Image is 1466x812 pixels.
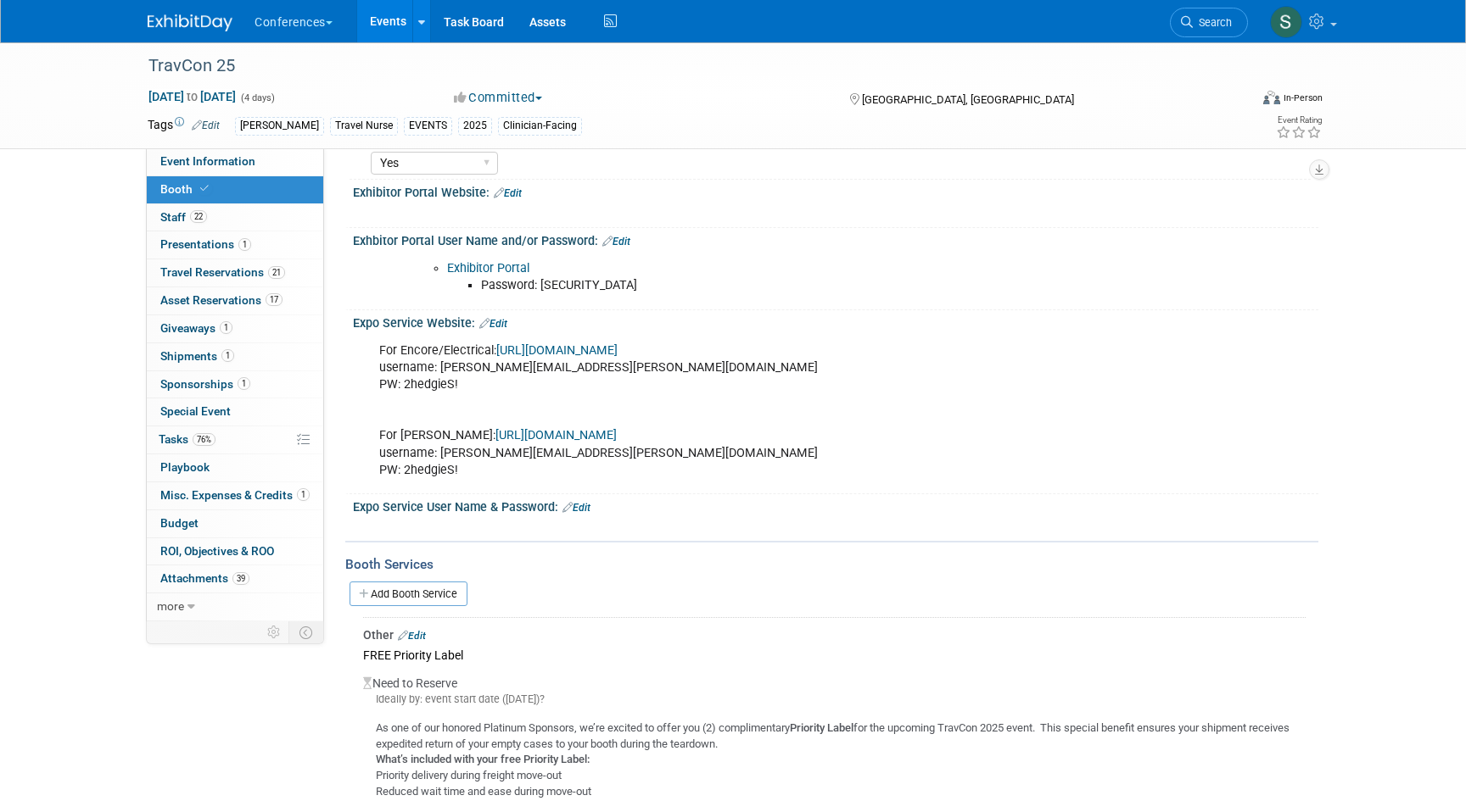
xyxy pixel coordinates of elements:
[363,692,1306,707] div: Ideally by: event start date ([DATE])?
[147,565,323,592] a: Attachments39
[193,433,215,446] span: 76%
[404,117,452,135] div: EVENTS
[376,753,590,765] b: What’s included with your free Priority Label:
[160,516,199,530] span: Budget
[221,349,234,362] span: 1
[498,117,582,135] div: Clinician-Facing
[147,148,323,175] a: Event Information
[353,180,1318,202] div: Exhibitor Portal Website:
[160,210,207,224] span: Staff
[148,14,232,31] img: ExhibitDay
[1170,8,1248,37] a: Search
[220,321,232,334] span: 1
[157,599,184,613] span: more
[147,343,323,370] a: Shipments1
[238,238,251,251] span: 1
[147,231,323,259] a: Presentations1
[562,502,590,514] a: Edit
[495,428,617,442] a: [URL][DOMAIN_NAME]
[160,377,250,391] span: Sponsorships
[192,120,220,131] a: Edit
[353,228,1318,250] div: Exhbitor Portal User Name and/or Password:
[200,184,209,193] i: Booth reservation complete
[481,277,1122,294] li: Password: [SECURITY_DATA]
[160,460,210,474] span: Playbook
[602,236,630,247] a: Edit
[160,349,234,363] span: Shipments
[448,89,549,107] button: Committed
[160,293,283,307] span: Asset Reservations
[266,293,283,306] span: 17
[458,117,492,135] div: 2025
[160,571,249,585] span: Attachments
[350,581,467,606] a: Add Booth Service
[160,154,255,168] span: Event Information
[184,90,200,103] span: to
[496,343,618,358] a: [URL][DOMAIN_NAME]
[479,318,507,330] a: Edit
[160,265,285,279] span: Travel Reservations
[147,315,323,342] a: Giveaways1
[1148,88,1323,114] div: Event Format
[147,454,323,481] a: Playbook
[1270,6,1302,38] img: Sophie Buffo
[147,426,323,453] a: Tasks76%
[367,334,1132,487] div: For Encore/Electrical: username: [PERSON_NAME][EMAIL_ADDRESS][PERSON_NAME][DOMAIN_NAME] PW: 2hedg...
[147,176,323,203] a: Booth
[160,321,232,335] span: Giveaways
[147,371,323,398] a: Sponsorships1
[143,51,1223,81] div: TravCon 25
[353,310,1318,332] div: Expo Service Website:
[147,398,323,425] a: Special Event
[862,93,1074,106] span: [GEOGRAPHIC_DATA], [GEOGRAPHIC_DATA]
[147,259,323,286] a: Travel Reservations21
[289,621,324,643] td: Toggle Event Tabs
[190,210,207,223] span: 22
[494,187,522,199] a: Edit
[1276,116,1322,125] div: Event Rating
[260,621,289,643] td: Personalize Event Tab Strip
[238,377,250,390] span: 1
[159,432,215,446] span: Tasks
[160,488,310,502] span: Misc. Expenses & Credits
[239,92,275,103] span: (4 days)
[148,89,237,104] span: [DATE] [DATE]
[363,626,1306,643] div: Other
[297,488,310,501] span: 1
[160,544,274,558] span: ROI, Objectives & ROO
[363,643,1306,666] div: FREE Priority Label
[148,116,220,136] td: Tags
[345,555,1318,574] div: Booth Services
[232,572,249,585] span: 39
[330,117,398,135] div: Travel Nurse
[147,593,323,620] a: more
[398,630,426,642] a: Edit
[1283,92,1323,104] div: In-Person
[235,117,324,135] div: [PERSON_NAME]
[790,721,853,734] b: Priority Label
[147,287,323,314] a: Asset Reservations17
[147,510,323,537] a: Budget
[1263,91,1280,104] img: Format-Inperson.png
[353,494,1318,516] div: Expo Service User Name & Password:
[160,404,231,418] span: Special Event
[268,266,285,279] span: 21
[447,261,529,275] a: Exhibitor Portal
[1193,16,1232,29] span: Search
[147,204,323,231] a: Staff22
[160,237,251,251] span: Presentations
[147,538,323,565] a: ROI, Objectives & ROO
[160,182,212,196] span: Booth
[147,482,323,509] a: Misc. Expenses & Credits1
